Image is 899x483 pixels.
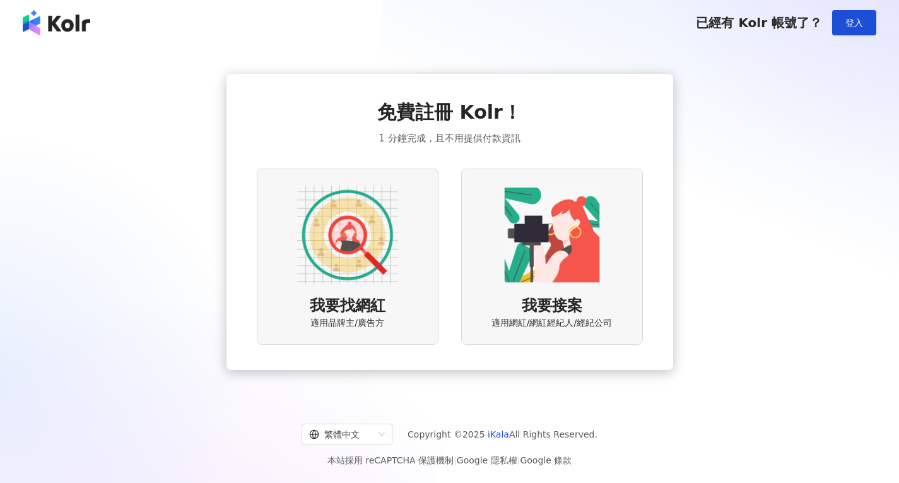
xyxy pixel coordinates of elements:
span: 登入 [845,18,863,28]
img: KOL identity option [502,184,602,285]
div: 繁體中文 [309,424,373,444]
span: 免費註冊 Kolr！ [377,99,522,126]
span: | [454,455,457,465]
button: 登入 [832,10,876,35]
span: Copyright © 2025 All Rights Reserved. [408,427,597,442]
span: 本站採用 reCAPTCHA 保護機制 [327,453,572,468]
span: 適用品牌主/廣告方 [310,317,384,330]
span: | [517,455,520,465]
span: 已經有 Kolr 帳號了？ [696,15,822,30]
span: 我要找網紅 [310,295,385,317]
a: Google 條款 [520,455,572,465]
a: iKala [488,429,509,439]
img: logo [23,10,90,35]
span: 適用網紅/網紅經紀人/經紀公司 [491,317,612,330]
img: AD identity option [297,184,398,285]
a: Google 隱私權 [457,455,517,465]
span: 1 分鐘完成，且不用提供付款資訊 [379,131,520,146]
span: 我要接案 [522,295,582,317]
